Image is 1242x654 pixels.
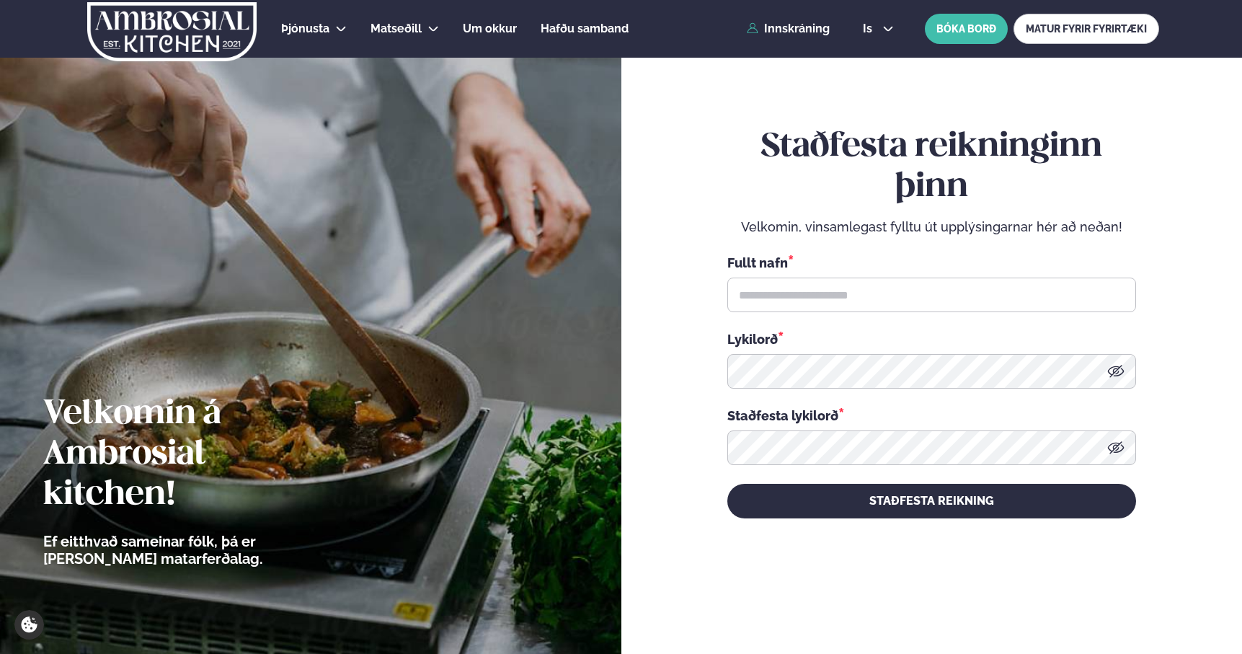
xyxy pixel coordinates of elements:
[463,20,517,37] a: Um okkur
[727,330,1136,348] div: Lykilorð
[281,20,329,37] a: Þjónusta
[463,22,517,35] span: Um okkur
[43,533,342,567] p: Ef eitthvað sameinar fólk, þá er [PERSON_NAME] matarferðalag.
[541,20,629,37] a: Hafðu samband
[541,22,629,35] span: Hafðu samband
[727,253,1136,272] div: Fullt nafn
[863,23,877,35] span: is
[1013,14,1159,44] a: MATUR FYRIR FYRIRTÆKI
[14,610,44,640] a: Cookie settings
[727,406,1136,425] div: Staðfesta lykilorð
[371,22,422,35] span: Matseðill
[851,23,905,35] button: is
[86,2,258,61] img: logo
[727,484,1136,518] button: STAÐFESTA REIKNING
[371,20,422,37] a: Matseðill
[925,14,1008,44] button: BÓKA BORÐ
[43,394,342,516] h2: Velkomin á Ambrosial kitchen!
[747,22,830,35] a: Innskráning
[727,218,1136,236] p: Velkomin, vinsamlegast fylltu út upplýsingarnar hér að neðan!
[281,22,329,35] span: Þjónusta
[727,127,1136,208] h2: Staðfesta reikninginn þinn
